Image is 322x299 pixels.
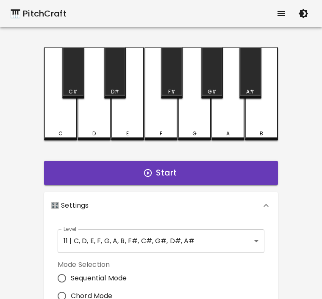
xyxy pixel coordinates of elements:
[64,225,77,233] label: Level
[51,200,89,211] p: 🎛️ Settings
[10,7,67,20] a: 🎹 PitchCraft
[58,260,133,269] label: Mode Selection
[69,88,78,96] div: C#
[226,130,230,137] div: A
[71,273,127,283] span: Sequential Mode
[208,88,217,96] div: G#
[192,130,197,137] div: G
[160,130,162,137] div: F
[58,229,264,253] div: 11 | C, D, E, F, G, A, B, F#, C#, G#, D#, A#
[44,161,278,185] button: Start
[126,130,129,137] div: E
[92,130,96,137] div: D
[111,88,119,96] div: D#
[260,130,263,137] div: B
[246,88,254,96] div: A#
[271,3,291,24] button: show more
[44,192,278,219] div: 🎛️ Settings
[58,130,63,137] div: C
[168,88,175,96] div: F#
